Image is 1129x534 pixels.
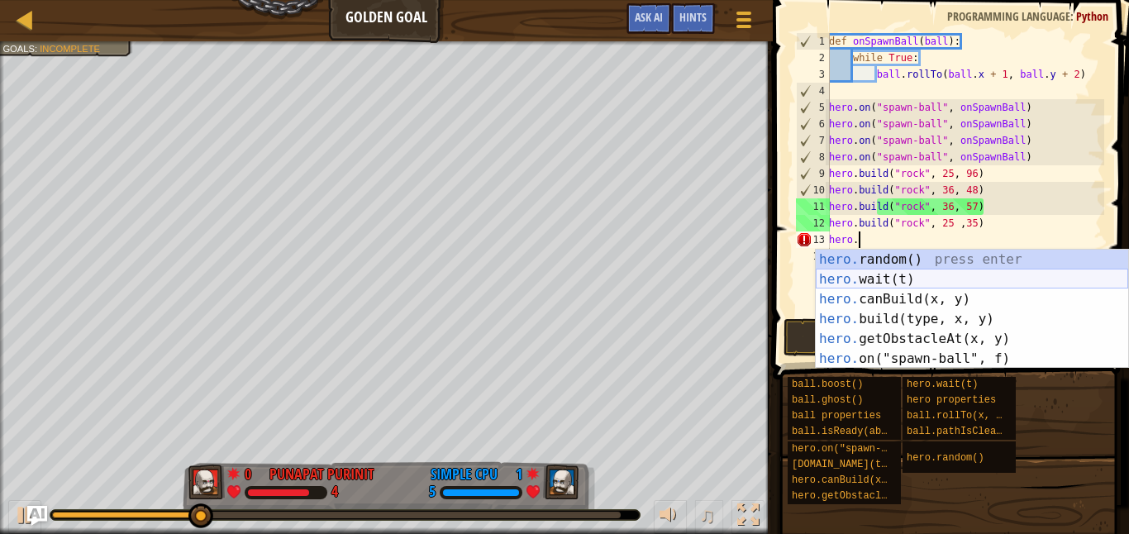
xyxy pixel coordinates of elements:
[797,83,830,99] div: 4
[792,394,863,406] span: ball.ghost()
[679,9,707,25] span: Hints
[792,459,941,470] span: [DOMAIN_NAME](type, x, y)
[723,3,765,42] button: Show game menu
[792,379,863,390] span: ball.boost()
[907,452,984,464] span: hero.random()
[698,503,715,527] span: ♫
[792,490,935,502] span: hero.getObstacleAt(x, y)
[907,379,978,390] span: hero.wait(t)
[431,464,498,485] div: Simple CPU
[797,182,830,198] div: 10
[188,465,225,499] img: thang_avatar_frame.png
[792,410,881,422] span: ball properties
[796,50,830,66] div: 2
[792,443,935,455] span: hero.on("spawn-ball", f)
[626,3,671,34] button: Ask AI
[731,500,765,534] button: Toggle fullscreen
[792,474,905,486] span: hero.canBuild(x, y)
[797,132,830,149] div: 7
[796,198,830,215] div: 11
[907,410,1008,422] span: ball.rollTo(x, y)
[245,464,261,479] div: 0
[796,248,830,265] div: 14
[792,426,917,437] span: ball.isReady(ability)
[695,500,723,534] button: ♫
[1070,8,1076,24] span: :
[796,231,830,248] div: 13
[40,43,100,54] span: Incomplete
[784,318,938,356] button: Run ⇧↵
[269,464,374,485] div: Punapat Purinit
[797,165,830,182] div: 9
[1076,8,1108,24] span: Python
[797,149,830,165] div: 8
[8,500,41,534] button: ⌘ + P: Play
[907,426,1037,437] span: ball.pathIsClear(x, y)
[35,43,40,54] span: :
[331,485,338,500] div: 4
[797,99,830,116] div: 5
[2,43,35,54] span: Goals
[543,465,579,499] img: thang_avatar_frame.png
[947,8,1070,24] span: Programming language
[796,66,830,83] div: 3
[635,9,663,25] span: Ask AI
[429,485,436,500] div: 5
[797,116,830,132] div: 6
[27,506,47,526] button: Ask AI
[907,394,996,406] span: hero properties
[506,464,522,479] div: 1
[796,215,830,231] div: 12
[654,500,687,534] button: Adjust volume
[797,33,830,50] div: 1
